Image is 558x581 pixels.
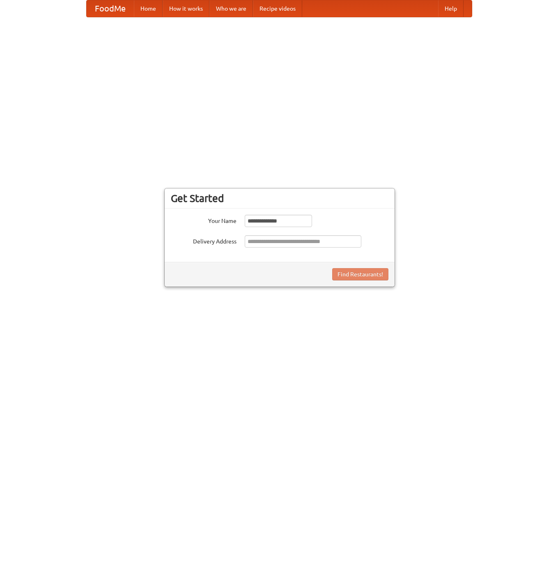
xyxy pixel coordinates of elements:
a: How it works [163,0,209,17]
a: FoodMe [87,0,134,17]
a: Help [438,0,464,17]
a: Who we are [209,0,253,17]
button: Find Restaurants! [332,268,388,280]
label: Your Name [171,215,237,225]
a: Recipe videos [253,0,302,17]
a: Home [134,0,163,17]
h3: Get Started [171,192,388,204]
label: Delivery Address [171,235,237,246]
